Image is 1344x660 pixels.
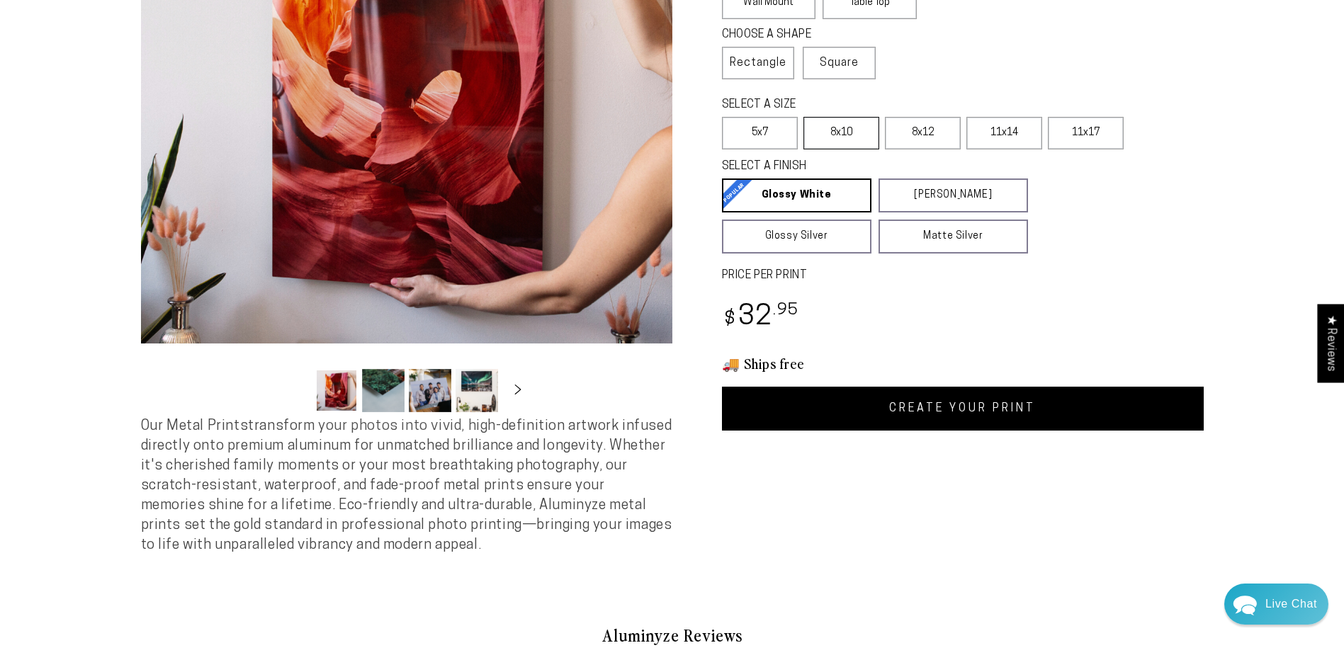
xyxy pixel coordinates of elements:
[722,117,798,149] label: 5x7
[820,55,859,72] span: Square
[722,159,994,175] legend: SELECT A FINISH
[362,369,405,412] button: Load image 2 in gallery view
[456,369,498,412] button: Load image 4 in gallery view
[722,387,1204,431] a: CREATE YOUR PRINT
[1265,584,1317,625] div: Contact Us Directly
[1317,304,1344,382] div: Click to open Judge.me floating reviews tab
[502,375,533,406] button: Slide right
[141,419,672,552] span: Our Metal Prints transform your photos into vivid, high-definition artwork infused directly onto ...
[730,55,786,72] span: Rectangle
[722,220,871,254] a: Glossy Silver
[773,302,798,319] sup: .95
[315,369,358,412] button: Load image 1 in gallery view
[259,623,1086,647] h2: Aluminyze Reviews
[885,117,961,149] label: 8x12
[280,375,311,406] button: Slide left
[722,268,1204,284] label: PRICE PER PRINT
[879,178,1028,212] a: [PERSON_NAME]
[722,304,799,331] bdi: 32
[1048,117,1124,149] label: 11x17
[722,354,1204,372] h3: 🚚 Ships free
[803,117,879,149] label: 8x10
[724,310,736,329] span: $
[879,220,1028,254] a: Matte Silver
[409,369,451,412] button: Load image 3 in gallery view
[722,178,871,212] a: Glossy White
[722,97,1005,113] legend: SELECT A SIZE
[966,117,1042,149] label: 11x14
[1224,584,1328,625] div: Chat widget toggle
[722,27,863,43] legend: CHOOSE A SHAPE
